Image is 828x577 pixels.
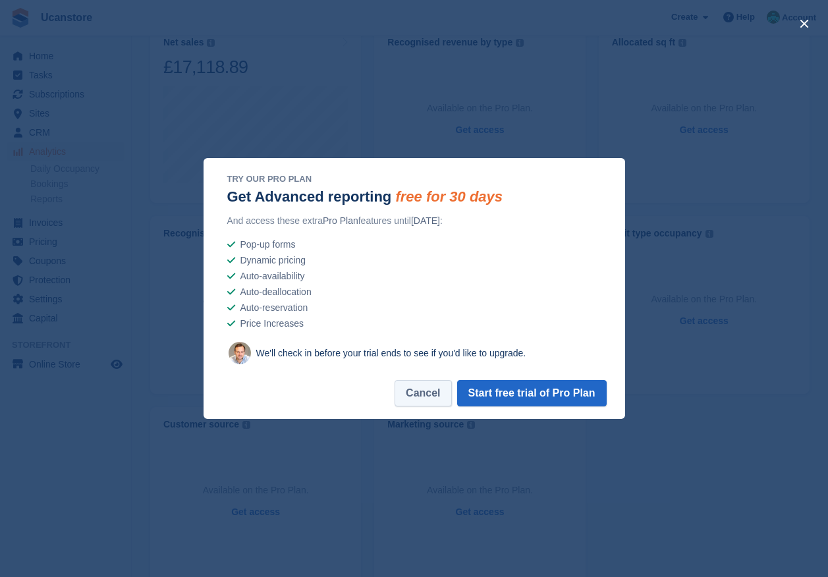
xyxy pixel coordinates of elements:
[227,300,612,316] li: Auto-reservation
[227,268,612,284] li: Auto-availability
[227,215,612,227] div: And access these extra features until :
[411,215,440,226] span: [DATE]
[227,284,612,300] li: Auto-deallocation
[227,174,503,184] div: Try our Pro plan
[395,188,503,205] span: free for 30 days
[323,215,358,226] span: Pro Plan
[395,380,451,406] button: Cancel
[457,380,607,406] button: Start free trial of Pro Plan
[227,316,612,331] li: Price Increases
[794,13,815,34] button: close
[227,236,612,252] li: Pop-up forms
[229,342,251,364] img: gavin-avatar-5530b52e1acd9f370db4ae1e91db723b10a814e47f0c5e9eac4148c9b97932d6.jpg
[227,252,612,268] li: Dynamic pricing
[227,188,392,205] span: Get Advanced reporting
[256,348,526,359] span: We'll check in before your trial ends to see if you'd like to upgrade.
